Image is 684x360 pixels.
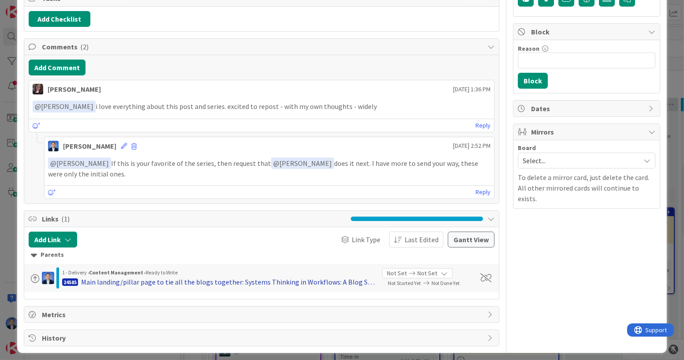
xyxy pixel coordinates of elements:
span: Block [531,26,644,37]
button: Last Edited [389,232,443,247]
span: Last Edited [405,234,439,245]
div: Main landing/pillar page to tie all the blogs together: Systems Thinking in Workflows: A Blog Series [81,277,375,287]
div: [PERSON_NAME] [48,84,101,94]
span: Select... [523,154,636,167]
span: Ready to Write [146,269,178,276]
span: @ [273,159,279,168]
p: If this is your favorite of the series, then request that does it next. I have more to send your ... [48,157,491,179]
span: [PERSON_NAME] [35,102,93,111]
img: DP [42,272,54,284]
img: DP [48,141,59,151]
span: Support [19,1,40,12]
p: i love everything about this post and series. excited to repost - with my own thoughts - widely [33,101,491,112]
span: @ [50,159,56,168]
span: Board [518,145,536,151]
span: History [42,333,483,343]
span: [DATE] 2:52 PM [453,141,491,150]
button: Block [518,73,548,89]
div: Parents [31,250,492,260]
button: Add Comment [29,60,85,75]
span: Metrics [42,309,483,320]
button: Add Link [29,232,77,247]
img: TD [33,84,43,94]
span: Not Started Yet [388,280,421,286]
span: Dates [531,103,644,114]
span: Links [42,214,346,224]
span: [PERSON_NAME] [50,159,109,168]
a: Reply [476,187,491,198]
span: [PERSON_NAME] [273,159,332,168]
button: Add Checklist [29,11,90,27]
span: Comments [42,41,483,52]
span: @ [35,102,41,111]
span: Not Set [417,269,437,278]
span: Link Type [352,234,380,245]
b: Content Management › [89,269,146,276]
div: [PERSON_NAME] [63,141,116,151]
span: Not Set [387,269,407,278]
div: 24585 [62,278,78,286]
span: Mirrors [531,127,644,137]
p: To delete a mirror card, just delete the card. All other mirrored cards will continue to exists. [518,172,655,204]
span: ( 1 ) [61,214,70,223]
span: 1 - Delivery › [62,269,89,276]
span: ( 2 ) [80,42,89,51]
span: [DATE] 1:36 PM [453,85,491,94]
span: Not Done Yet [431,280,460,286]
button: Gantt View [448,232,494,247]
label: Reason [518,45,539,52]
a: Reply [476,120,491,131]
